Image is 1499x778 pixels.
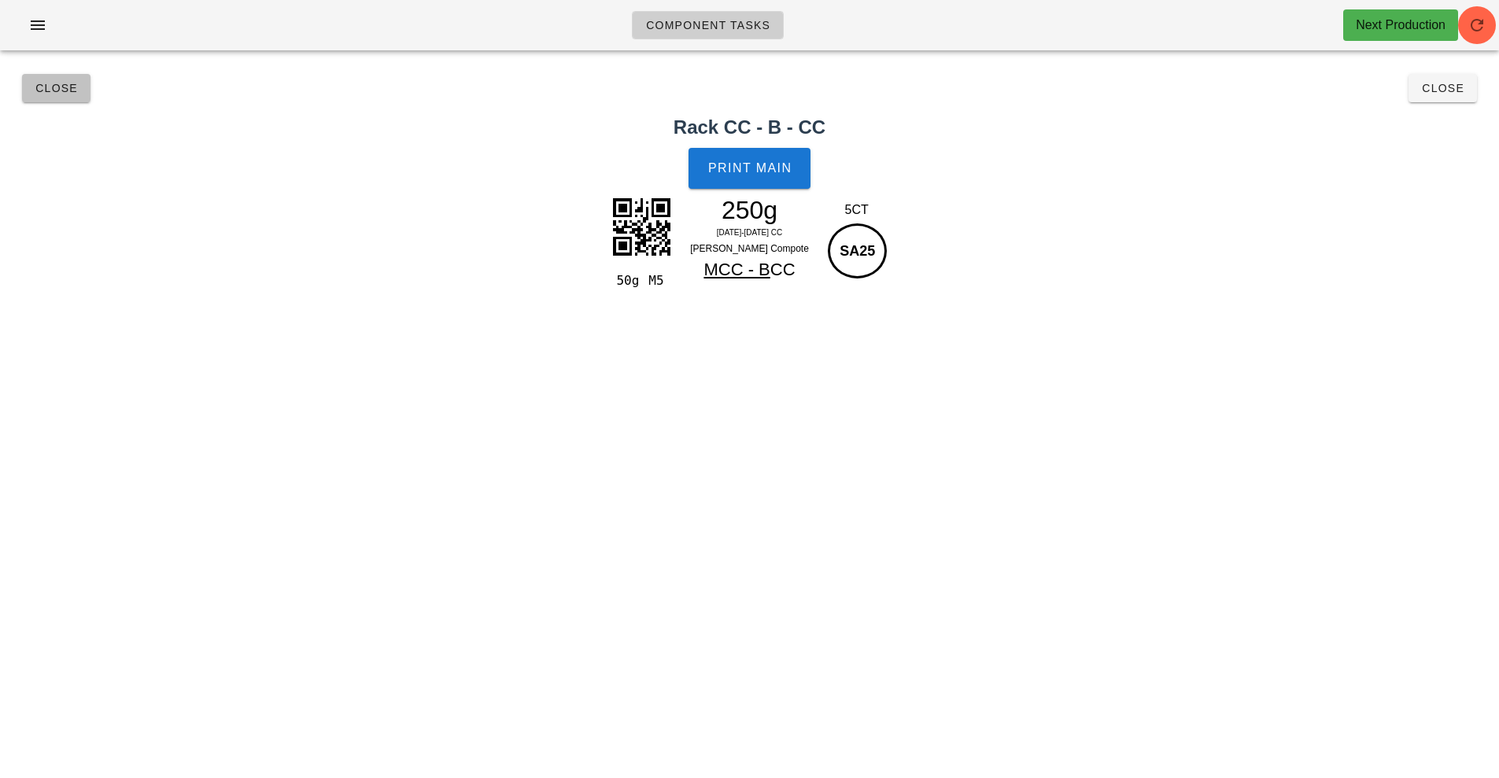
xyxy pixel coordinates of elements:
[1421,82,1464,94] span: Close
[602,187,681,266] img: MEbwAAAABJRU5ErkJggg==
[703,260,770,279] span: MCC - B
[610,271,642,291] div: 50g
[1409,74,1477,102] button: Close
[707,161,792,175] span: Print Main
[1356,16,1445,35] div: Next Production
[681,198,818,222] div: 250g
[642,271,674,291] div: M5
[828,223,887,278] div: SA25
[9,113,1490,142] h2: Rack CC - B - CC
[35,82,78,94] span: Close
[645,19,770,31] span: Component Tasks
[717,228,783,237] span: [DATE]-[DATE] CC
[681,241,818,256] div: [PERSON_NAME] Compote
[824,201,889,219] div: 5CT
[632,11,784,39] a: Component Tasks
[22,74,90,102] button: Close
[689,148,810,189] button: Print Main
[770,260,796,279] span: CC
